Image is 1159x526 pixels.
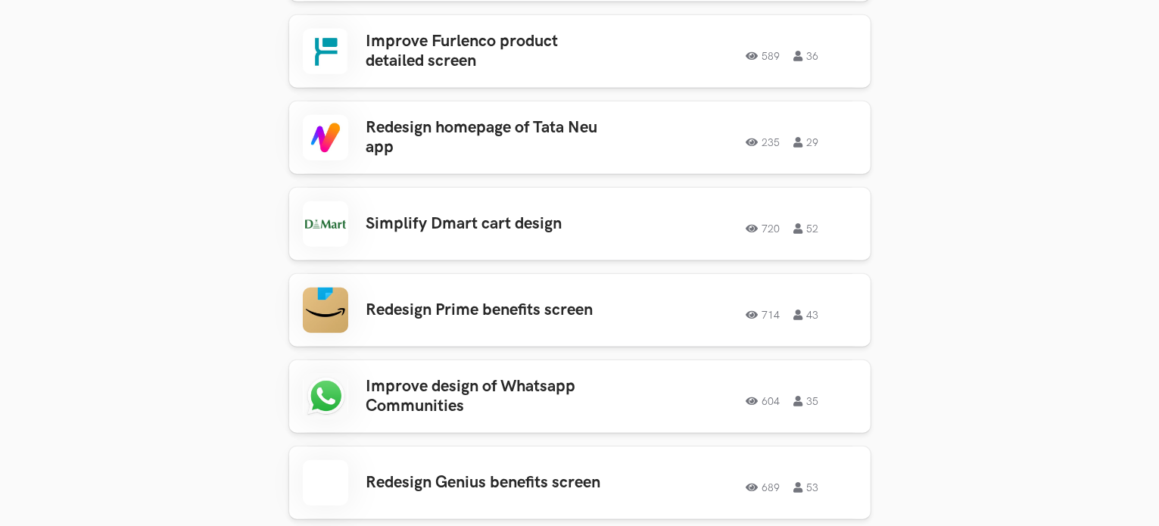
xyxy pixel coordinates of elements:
h3: Redesign homepage of Tata Neu app [366,118,603,158]
a: Redesign Genius benefits screen 689 53 [289,447,871,519]
a: Redesign homepage of Tata Neu app 235 29 [289,101,871,174]
a: Simplify Dmart cart design 720 52 [289,188,871,260]
h3: Redesign Genius benefits screen [366,473,603,493]
span: 43 [794,310,819,320]
h3: Simplify Dmart cart design [366,214,603,234]
a: Improve design of Whatsapp Communities 604 35 [289,360,871,433]
span: 52 [794,223,819,234]
span: 689 [746,482,780,493]
span: 29 [794,137,819,148]
a: Improve Furlenco product detailed screen 589 36 [289,15,871,88]
span: 235 [746,137,780,148]
span: 604 [746,396,780,406]
span: 53 [794,482,819,493]
a: Redesign Prime benefits screen 714 43 [289,274,871,347]
span: 35 [794,396,819,406]
h3: Redesign Prime benefits screen [366,300,603,320]
span: 720 [746,223,780,234]
h3: Improve Furlenco product detailed screen [366,32,603,72]
span: 36 [794,51,819,61]
span: 714 [746,310,780,320]
h3: Improve design of Whatsapp Communities [366,377,603,417]
span: 589 [746,51,780,61]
